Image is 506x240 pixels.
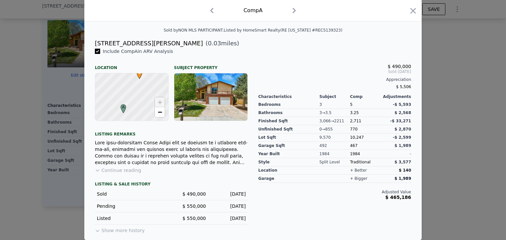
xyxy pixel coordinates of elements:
[350,135,364,140] span: 10,247
[135,70,139,74] div: •
[258,150,320,158] div: Year Built
[100,49,176,54] span: Include Comp A in ARV Analysis
[258,175,320,183] div: garage
[258,189,411,195] div: Adjusted Value
[95,167,141,174] button: Continue reading
[396,84,411,89] span: $ 5,506
[95,181,248,188] div: LISTING & SALE HISTORY
[258,101,320,109] div: Bedrooms
[380,94,411,99] div: Adjustments
[211,203,246,209] div: [DATE]
[258,117,320,125] div: Finished Sqft
[390,119,411,123] span: -$ 33,271
[183,216,206,221] span: $ 550,000
[258,166,320,175] div: location
[320,117,350,125] div: 3,066 → 2211
[388,64,411,69] span: $ 490,000
[158,98,162,106] span: +
[208,40,221,47] span: 0.03
[258,69,411,74] span: Sold [DATE]
[320,142,350,150] div: 492
[119,104,128,110] span: A
[258,109,320,117] div: Bathrooms
[95,39,203,48] div: [STREET_ADDRESS][PERSON_NAME]
[258,133,320,142] div: Lot Sqft
[395,110,411,115] span: $ 2,568
[350,176,367,181] div: + bigger
[211,215,246,222] div: [DATE]
[350,150,380,158] div: 1984
[97,191,166,197] div: Sold
[258,77,411,82] div: Appreciation
[395,143,411,148] span: $ 1,989
[224,28,342,33] div: Listed by HomeSmart Realty (RE [US_STATE] #REC5139323)
[380,150,411,158] div: -
[119,104,123,108] div: A
[320,94,350,99] div: Subject
[320,125,350,133] div: 0 → 855
[393,135,411,140] span: -$ 2,599
[350,143,357,148] span: 467
[350,94,380,99] div: Comp
[320,101,350,109] div: 3
[95,60,169,70] div: Location
[174,60,248,70] div: Subject Property
[164,28,224,33] div: Sold by NON MLS PARTICIPANT .
[350,158,380,166] div: Traditional
[320,109,350,117] div: 3 → 3.5
[211,191,246,197] div: [DATE]
[158,108,162,116] span: −
[95,139,248,166] div: Lore ipsu-dolorsitam Conse Adipi elit se doeiusm te i utlabore etd-ma-ali, enimadmi ven quisnos e...
[350,102,352,107] span: 5
[258,158,320,166] div: Style
[183,191,206,197] span: $ 490,000
[350,119,361,123] span: 2,711
[399,168,411,173] span: $ 140
[258,94,320,99] div: Characteristics
[393,102,411,107] span: -$ 5,593
[320,133,350,142] div: 9,570
[203,39,239,48] span: ( miles)
[183,204,206,209] span: $ 550,000
[155,107,165,117] a: Zoom out
[385,195,411,200] span: $ 465,186
[97,215,166,222] div: Listed
[395,176,411,181] span: $ 1,989
[320,150,350,158] div: 1984
[350,109,380,117] div: 3.25
[97,203,166,209] div: Pending
[320,158,350,166] div: Split Level
[155,97,165,107] a: Zoom in
[258,125,320,133] div: Unfinished Sqft
[395,160,411,164] span: $ 3,577
[395,127,411,132] span: $ 2,870
[95,225,145,234] button: Show more history
[243,7,263,14] div: Comp A
[258,142,320,150] div: Garage Sqft
[95,126,248,137] div: Listing remarks
[350,127,357,132] span: 770
[350,168,367,173] div: + better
